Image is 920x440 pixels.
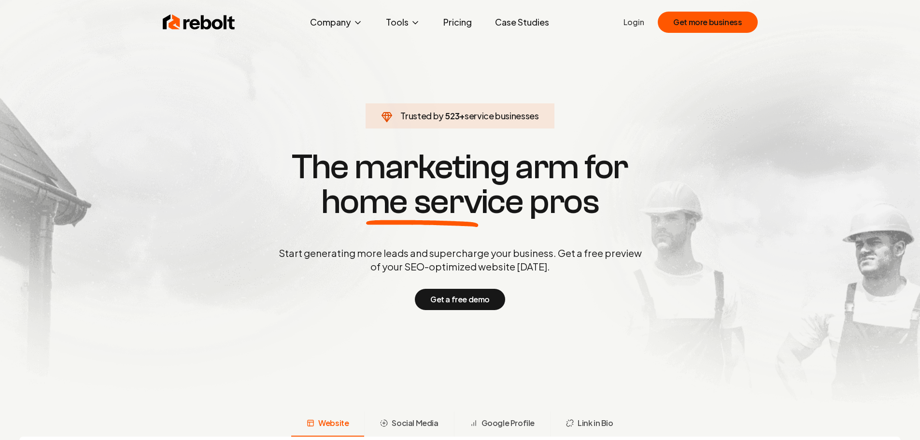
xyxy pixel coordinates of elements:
span: Google Profile [481,417,535,429]
button: Social Media [364,412,453,437]
button: Company [302,13,370,32]
span: 523 [445,109,459,123]
button: Google Profile [454,412,550,437]
a: Login [623,16,644,28]
button: Website [291,412,364,437]
h1: The marketing arm for pros [228,150,692,219]
button: Get a free demo [415,289,505,310]
span: Website [318,417,349,429]
button: Tools [378,13,428,32]
span: + [459,110,465,121]
button: Link in Bio [550,412,629,437]
span: Trusted by [400,110,443,121]
button: Get more business [658,12,757,33]
a: Pricing [436,13,480,32]
span: Social Media [392,417,438,429]
span: service businesses [465,110,539,121]
img: Rebolt Logo [163,13,235,32]
a: Case Studies [487,13,557,32]
p: Start generating more leads and supercharge your business. Get a free preview of your SEO-optimiz... [277,246,644,273]
span: home service [321,185,524,219]
span: Link in Bio [578,417,613,429]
